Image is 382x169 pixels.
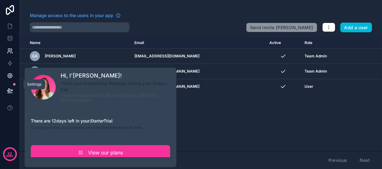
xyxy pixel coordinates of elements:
[31,145,170,160] a: View our plans
[30,12,113,19] span: Manage access to the users in your app
[340,23,372,33] button: Add a user
[20,37,382,151] div: scrollable content
[131,79,266,94] td: [EMAIL_ADDRESS][DOMAIN_NAME]
[131,37,266,49] th: Email
[61,93,91,98] span: Solution Engineer
[266,37,301,49] th: Active
[7,151,12,157] p: 12
[90,118,104,123] em: Starter
[61,93,157,103] span: • [PERSON_NAME][EMAIL_ADDRESS][DOMAIN_NAME] •
[88,149,123,156] span: View our plans
[305,54,327,59] span: Team Admin
[20,37,131,49] th: Name
[301,37,356,49] th: Role
[27,82,41,87] div: Settings
[61,80,170,93] p: I'll be your Onboarding Manager during your Noloco trial
[32,54,38,59] span: GA
[305,69,327,74] span: Team Admin
[6,153,14,158] p: days
[305,84,313,89] span: User
[31,125,170,130] p: During your trial you can enjoy all of the features for free.
[31,118,170,124] h3: There are 12 days left in your Trial
[101,125,113,130] em: Starter
[45,54,76,59] span: [PERSON_NAME]
[131,49,266,64] td: [EMAIL_ADDRESS][DOMAIN_NAME]
[30,12,121,19] a: Manage access to the users in your app
[61,71,170,80] h1: Hi, I'[PERSON_NAME]!
[131,64,266,79] td: [EMAIL_ADDRESS][DOMAIN_NAME]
